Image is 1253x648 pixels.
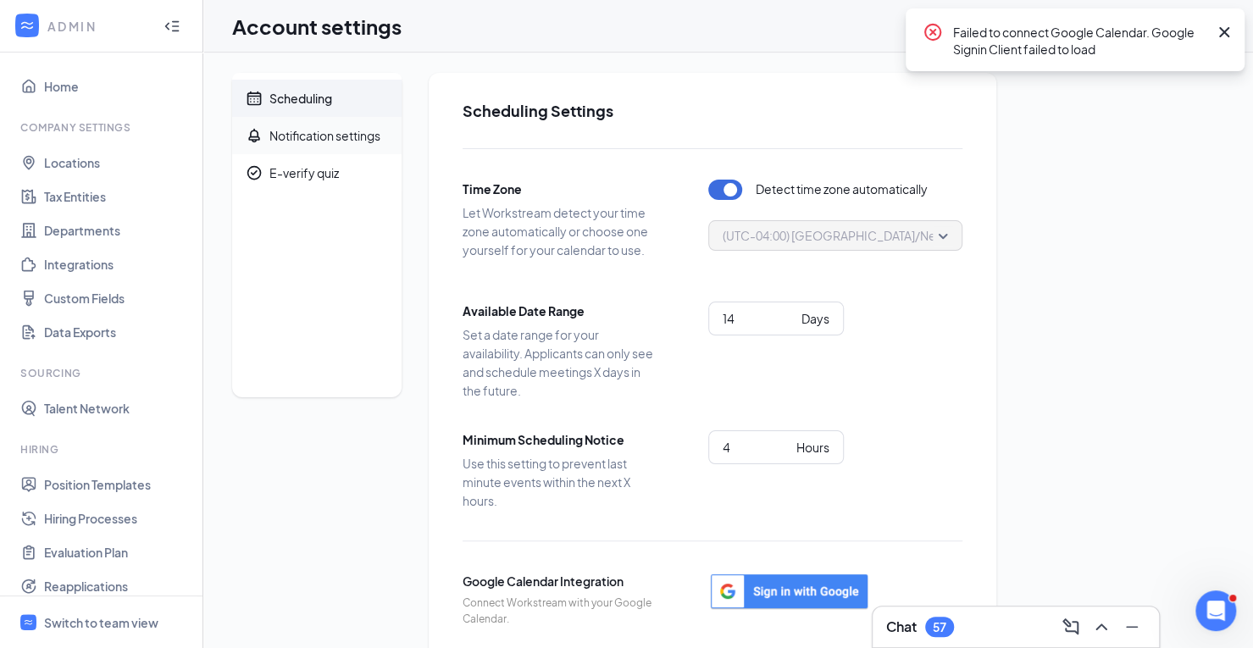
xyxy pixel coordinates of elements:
a: Position Templates [44,468,189,501]
svg: CheckmarkCircle [246,164,263,181]
svg: ChevronUp [1091,617,1112,637]
iframe: Intercom live chat [1195,590,1236,631]
a: CalendarScheduling [232,80,402,117]
div: Hiring [20,442,186,457]
a: Custom Fields [44,281,189,315]
svg: Collapse [164,18,180,35]
a: Data Exports [44,315,189,349]
h2: Scheduling Settings [463,100,962,121]
svg: Bell [246,127,263,144]
div: E-verify quiz [269,164,339,181]
div: Scheduling [269,90,332,107]
svg: WorkstreamLogo [19,17,36,34]
span: Detect time zone automatically [756,180,928,200]
span: Google Calendar Integration [463,572,657,590]
span: Minimum Scheduling Notice [463,430,657,449]
a: Evaluation Plan [44,535,189,569]
svg: WorkstreamLogo [23,617,34,628]
a: CheckmarkCircleE-verify quiz [232,154,402,191]
button: ComposeMessage [1057,613,1084,640]
a: Departments [44,213,189,247]
button: Minimize [1118,613,1145,640]
div: Days [801,309,829,328]
svg: CrossCircle [923,22,943,42]
h1: Account settings [232,12,402,41]
svg: ComposeMessage [1061,617,1081,637]
span: Connect Workstream with your Google Calendar. [463,595,657,628]
div: Hours [796,438,829,457]
span: Time Zone [463,180,657,198]
span: Set a date range for your availability. Applicants can only see and schedule meetings X days in t... [463,325,657,400]
span: Use this setting to prevent last minute events within the next X hours. [463,454,657,510]
span: Available Date Range [463,302,657,320]
a: Reapplications [44,569,189,603]
div: ADMIN [47,18,148,35]
span: (UTC-04:00) [GEOGRAPHIC_DATA]/New_York - Eastern Time [723,223,1059,248]
div: Sourcing [20,366,186,380]
a: BellNotification settings [232,117,402,154]
h3: Chat [886,618,917,636]
a: Hiring Processes [44,501,189,535]
div: 57 [933,620,946,634]
div: Notification settings [269,127,380,144]
div: Switch to team view [44,614,158,631]
span: Let Workstream detect your time zone automatically or choose one yourself for your calendar to use. [463,203,657,259]
a: Home [44,69,189,103]
svg: Cross [1214,22,1234,42]
a: Locations [44,146,189,180]
button: ChevronUp [1088,613,1115,640]
div: Company Settings [20,120,186,135]
svg: Calendar [246,90,263,107]
a: Talent Network [44,391,189,425]
a: Integrations [44,247,189,281]
div: Failed to connect Google Calendar. Google Signin Client failed to load [953,22,1207,58]
svg: Minimize [1122,617,1142,637]
a: Tax Entities [44,180,189,213]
